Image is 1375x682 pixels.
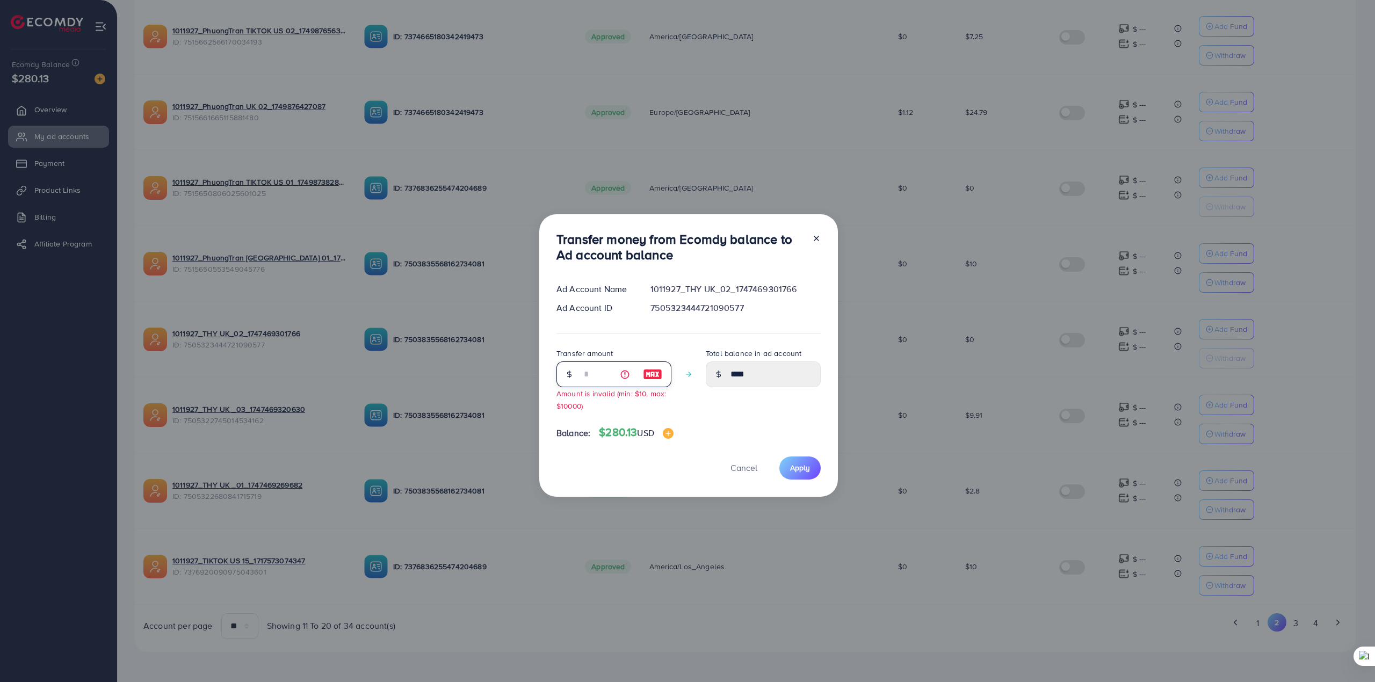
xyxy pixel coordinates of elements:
[790,462,810,473] span: Apply
[1329,634,1367,674] iframe: Chat
[706,348,801,359] label: Total balance in ad account
[642,283,829,295] div: 1011927_THY UK_02_1747469301766
[556,231,804,263] h3: Transfer money from Ecomdy balance to Ad account balance
[717,456,771,480] button: Cancel
[643,368,662,381] img: image
[548,283,642,295] div: Ad Account Name
[663,428,674,439] img: image
[599,426,674,439] h4: $280.13
[779,456,821,480] button: Apply
[556,348,613,359] label: Transfer amount
[642,302,829,314] div: 7505323444721090577
[556,388,666,411] small: Amount is invalid (min: $10, max: $10000)
[556,427,590,439] span: Balance:
[730,462,757,474] span: Cancel
[548,302,642,314] div: Ad Account ID
[637,427,654,439] span: USD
